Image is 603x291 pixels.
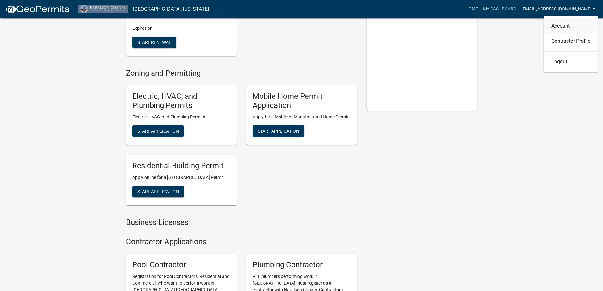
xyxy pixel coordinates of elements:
h5: Plumbing Contractor [253,260,351,269]
a: Logout [544,54,598,69]
a: [EMAIL_ADDRESS][DOMAIN_NAME] [519,3,598,15]
span: Start Application [258,129,299,134]
h4: Business Licenses [126,218,357,227]
h5: Pool Contractor [132,260,230,269]
a: Contractor Profile [544,34,598,49]
a: My Dashboard [481,3,519,15]
h4: Zoning and Permitting [126,69,357,78]
span: Start Application [137,129,179,134]
a: Account [544,18,598,34]
img: Haralson County, Georgia [78,5,128,13]
a: [GEOGRAPHIC_DATA], [US_STATE] [133,4,209,15]
h4: Contractor Applications [126,237,357,246]
button: Start Application [253,125,304,137]
a: Home [463,3,481,15]
h5: Mobile Home Permit Application [253,92,351,110]
h5: Residential Building Permit [132,161,230,170]
button: Start Application [132,186,184,197]
p: Expires on [132,25,230,32]
span: Start Renewal [137,40,171,45]
p: Apply online for a [GEOGRAPHIC_DATA] Permit [132,174,230,181]
div: [EMAIL_ADDRESS][DOMAIN_NAME] [544,16,598,72]
h5: Electric, HVAC, and Plumbing Permits [132,92,230,110]
button: Start Renewal [132,37,176,48]
p: Electric, HVAC, and Plumbing Permits [132,114,230,120]
span: Start Application [137,189,179,194]
p: Apply for a Mobile or Manufactured Home Permit [253,114,351,120]
button: Start Application [132,125,184,137]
